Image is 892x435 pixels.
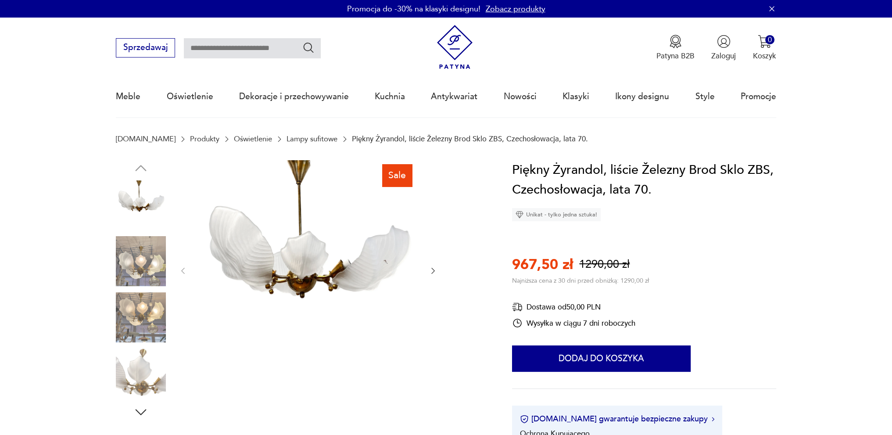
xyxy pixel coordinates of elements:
[758,35,771,48] img: Ikona koszyka
[431,76,477,117] a: Antykwariat
[579,257,630,272] p: 1290,00 zł
[512,345,691,372] button: Dodaj do koszyka
[302,41,315,54] button: Szukaj
[116,236,166,286] img: Zdjęcie produktu Piękny Żyrandol, liście Železny Brod Sklo ZBS, Czechosłowacja, lata 70.
[512,277,649,285] p: Najniższa cena z 30 dni przed obniżką: 1290,00 zł
[615,76,669,117] a: Ikony designu
[753,35,776,61] button: 0Koszyk
[375,76,405,117] a: Kuchnia
[512,160,776,200] h1: Piękny Żyrandol, liście Železny Brod Sklo ZBS, Czechosłowacja, lata 70.
[433,25,477,69] img: Patyna - sklep z meblami i dekoracjami vintage
[198,160,418,380] img: Zdjęcie produktu Piękny Żyrandol, liście Železny Brod Sklo ZBS, Czechosłowacja, lata 70.
[656,51,695,61] p: Patyna B2B
[116,180,166,230] img: Zdjęcie produktu Piękny Żyrandol, liście Železny Brod Sklo ZBS, Czechosłowacja, lata 70.
[711,51,736,61] p: Zaloguj
[116,38,175,58] button: Sprzedawaj
[504,76,537,117] a: Nowości
[512,318,635,328] div: Wysyłka w ciągu 7 dni roboczych
[116,348,166,398] img: Zdjęcie produktu Piękny Żyrandol, liście Železny Brod Sklo ZBS, Czechosłowacja, lata 70.
[520,415,529,424] img: Ikona certyfikatu
[656,35,695,61] button: Patyna B2B
[512,208,601,221] div: Unikat - tylko jedna sztuka!
[116,76,140,117] a: Meble
[711,35,736,61] button: Zaloguj
[712,417,714,421] img: Ikona strzałki w prawo
[167,76,213,117] a: Oświetlenie
[656,35,695,61] a: Ikona medaluPatyna B2B
[116,45,175,52] a: Sprzedawaj
[512,302,523,313] img: Ikona dostawy
[352,135,588,143] p: Piękny Żyrandol, liście Železny Brod Sklo ZBS, Czechosłowacja, lata 70.
[520,413,714,424] button: [DOMAIN_NAME] gwarantuje bezpieczne zakupy
[347,4,480,14] p: Promocja do -30% na klasyki designu!
[239,76,349,117] a: Dekoracje i przechowywanie
[741,76,776,117] a: Promocje
[234,135,272,143] a: Oświetlenie
[516,211,523,219] img: Ikona diamentu
[116,292,166,342] img: Zdjęcie produktu Piękny Żyrandol, liście Železny Brod Sklo ZBS, Czechosłowacja, lata 70.
[765,35,774,44] div: 0
[190,135,219,143] a: Produkty
[512,255,573,274] p: 967,50 zł
[753,51,776,61] p: Koszyk
[695,76,714,117] a: Style
[287,135,337,143] a: Lampy sufitowe
[669,35,682,48] img: Ikona medalu
[717,35,731,48] img: Ikonka użytkownika
[562,76,589,117] a: Klasyki
[382,164,412,186] div: Sale
[486,4,545,14] a: Zobacz produkty
[116,135,176,143] a: [DOMAIN_NAME]
[512,302,635,313] div: Dostawa od 50,00 PLN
